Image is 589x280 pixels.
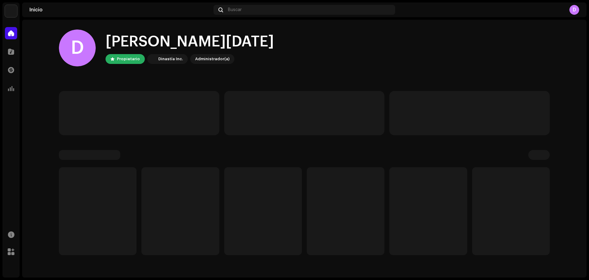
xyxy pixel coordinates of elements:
[228,7,242,12] span: Buscar
[569,5,579,15] div: D
[106,32,274,52] div: [PERSON_NAME][DATE]
[158,55,183,63] div: Dinastía Inc.
[148,55,156,63] img: 48257be4-38e1-423f-bf03-81300282f8d9
[29,7,211,12] div: Inicio
[195,55,229,63] div: Administrador(a)
[5,5,17,17] img: 48257be4-38e1-423f-bf03-81300282f8d9
[117,55,140,63] div: Propietario
[59,30,96,66] div: D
